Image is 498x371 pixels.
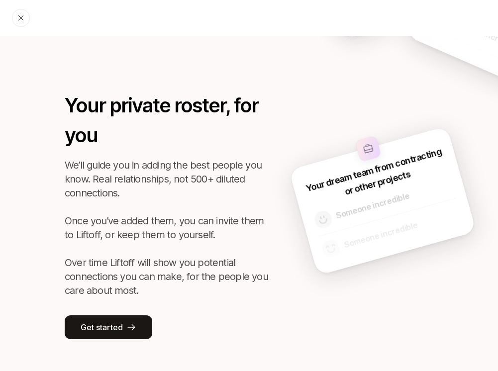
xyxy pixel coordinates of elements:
p: Get started [81,321,122,334]
img: other-company-logo.svg [355,136,381,162]
p: Your private roster, for you [65,91,272,150]
p: Your dream team from contracting or other projects [302,144,449,209]
button: Get started [65,315,152,339]
p: We’ll guide you in adding the best people you know. Real relationships, not 500+ diluted connecti... [65,158,272,297]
